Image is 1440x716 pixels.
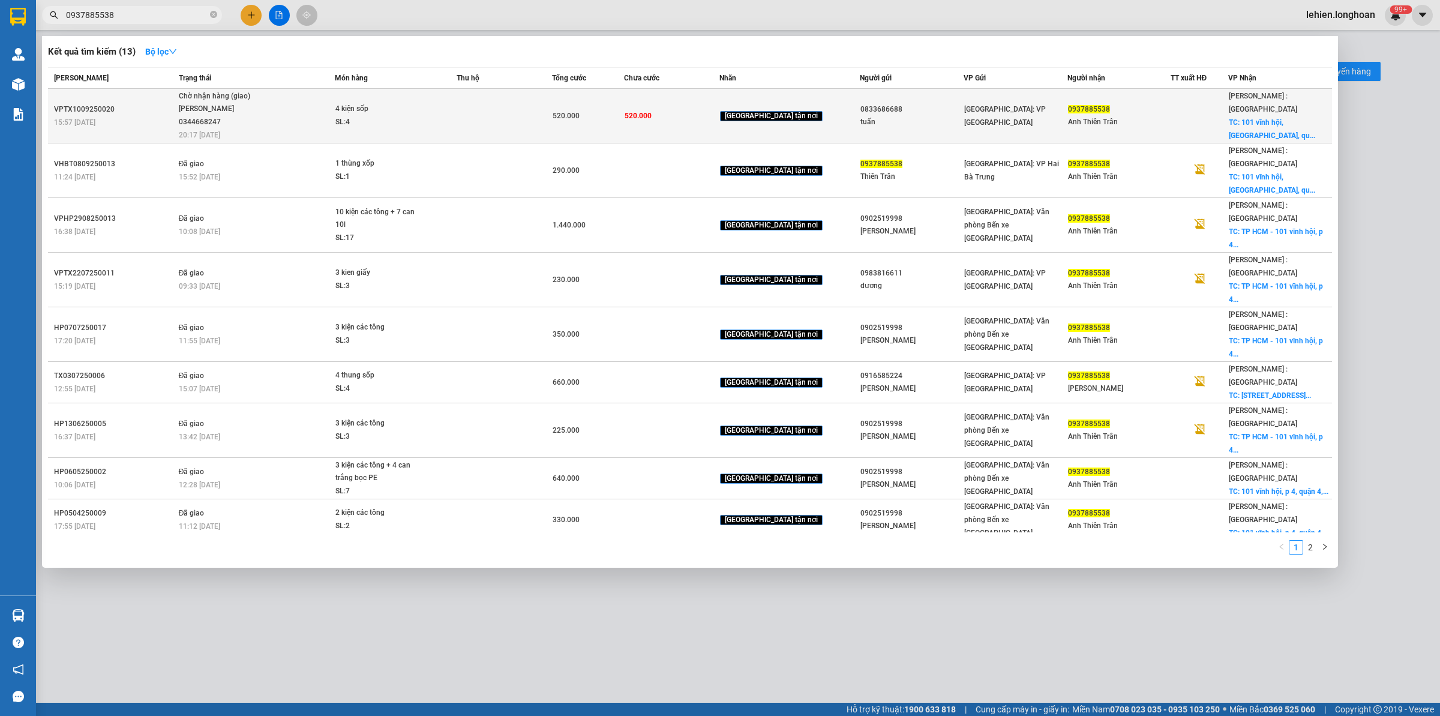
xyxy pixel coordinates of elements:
span: Người nhận [1067,74,1105,82]
span: 10:06 [DATE] [54,481,95,489]
span: [GEOGRAPHIC_DATA] tận nơi [720,515,823,526]
span: 290.000 [553,166,580,175]
span: [PERSON_NAME] : [GEOGRAPHIC_DATA] [1229,256,1297,277]
span: [GEOGRAPHIC_DATA] tận nơi [720,111,823,122]
span: 15:07 [DATE] [179,385,220,393]
span: Người gửi [860,74,892,82]
div: [PERSON_NAME] 0344668247 [179,103,269,128]
span: [GEOGRAPHIC_DATA]: VP [GEOGRAPHIC_DATA] [964,105,1046,127]
div: 4 thung sốp [335,369,425,382]
div: Thiên Trân [860,170,963,183]
div: HP0605250002 [54,466,175,478]
span: 17:20 [DATE] [54,337,95,345]
a: 2 [1304,541,1317,554]
div: 0902519998 [860,212,963,225]
button: right [1318,540,1332,555]
div: 0902519998 [860,466,963,478]
span: 15:52 [DATE] [179,173,220,181]
span: [GEOGRAPHIC_DATA] tận nơi [720,275,823,286]
span: 660.000 [553,378,580,387]
span: [GEOGRAPHIC_DATA] tận nơi [720,220,823,231]
span: [GEOGRAPHIC_DATA] tận nơi [720,378,823,388]
span: 225.000 [553,426,580,435]
a: 1 [1289,541,1303,554]
span: [GEOGRAPHIC_DATA] tận nơi [720,426,823,436]
div: Anh Thiên Trân [1068,225,1171,238]
span: TC: TP HCM - 101 vĩnh hội, p 4... [1229,433,1323,454]
span: Đã giao [179,214,205,223]
span: 0937885538 [1068,372,1110,380]
span: TC: [STREET_ADDRESS]... [1229,391,1311,400]
div: SL: 3 [335,280,425,293]
li: 1 [1289,540,1303,555]
li: Previous Page [1274,540,1289,555]
span: 10:08 [DATE] [179,227,220,236]
div: 3 kiện các tông [335,417,425,430]
span: [GEOGRAPHIC_DATA]: VP [GEOGRAPHIC_DATA] [964,269,1046,290]
span: 230.000 [553,275,580,284]
span: TT xuất HĐ [1171,74,1207,82]
div: Anh Thiên Trân [1068,430,1171,443]
span: 520.000 [553,112,580,120]
div: [PERSON_NAME] [1068,382,1171,395]
div: 3 kiện các tông + 4 can trắng bọc PE [335,459,425,485]
span: TC: 101 vĩnh hội, [GEOGRAPHIC_DATA], qu... [1229,173,1315,194]
div: Anh Thiên Trân [1068,334,1171,347]
span: Đã giao [179,160,205,168]
span: 0937885538 [1068,420,1110,428]
input: Tìm tên, số ĐT hoặc mã đơn [66,8,208,22]
span: close-circle [210,11,217,18]
span: notification [13,664,24,675]
span: [GEOGRAPHIC_DATA]: Văn phòng Bến xe [GEOGRAPHIC_DATA] [964,461,1049,496]
div: SL: 7 [335,485,425,498]
span: 11:24 [DATE] [54,173,95,181]
span: [GEOGRAPHIC_DATA] tận nơi [720,166,823,176]
span: 350.000 [553,330,580,338]
span: TC: 101 vĩnh hội, p 4, quận 4,... [1229,529,1328,537]
div: SL: 3 [335,430,425,444]
div: HP0504250009 [54,507,175,520]
div: VHBT0809250013 [54,158,175,170]
span: Món hàng [335,74,368,82]
div: SL: 2 [335,520,425,533]
div: Anh Thiên Trân [1068,170,1171,183]
span: [GEOGRAPHIC_DATA]: Văn phòng Bến xe [GEOGRAPHIC_DATA] [964,413,1049,448]
span: [GEOGRAPHIC_DATA] tận nơi [720,329,823,340]
div: 0983816611 [860,267,963,280]
span: TC: TP HCM - 101 vĩnh hội, p 4... [1229,282,1323,304]
div: VPTX2207250011 [54,267,175,280]
span: Đã giao [179,323,205,332]
div: Anh Thiên Trân [1068,280,1171,292]
span: [PERSON_NAME] : [GEOGRAPHIC_DATA] [1229,502,1297,524]
div: 0902519998 [860,507,963,520]
div: TX0307250006 [54,370,175,382]
span: left [1278,543,1285,550]
div: Anh Thiên Trân [1068,520,1171,532]
span: 15:57 [DATE] [54,118,95,127]
span: 12:28 [DATE] [179,481,220,489]
span: 640.000 [553,474,580,483]
span: VP Nhận [1228,74,1256,82]
div: tuấn [860,116,963,128]
span: Thu hộ [457,74,479,82]
span: Đã giao [179,372,205,380]
span: 15:19 [DATE] [54,282,95,290]
span: 1.440.000 [553,221,586,229]
button: left [1274,540,1289,555]
img: warehouse-icon [12,78,25,91]
span: [PERSON_NAME] : [GEOGRAPHIC_DATA] [1229,406,1297,428]
div: dương [860,280,963,292]
div: [PERSON_NAME] [860,478,963,491]
span: 11:12 [DATE] [179,522,220,531]
span: TC: 101 vĩnh hội, p 4, quận 4,... [1229,487,1328,496]
span: close-circle [210,10,217,21]
div: VPHP2908250013 [54,212,175,225]
span: Đã giao [179,269,205,277]
span: search [50,11,58,19]
span: TC: 101 vĩnh hội, [GEOGRAPHIC_DATA], qu... [1229,118,1315,140]
div: 0902519998 [860,322,963,334]
div: [PERSON_NAME] [860,334,963,347]
span: 0937885538 [860,160,902,168]
span: 20:17 [DATE] [179,131,220,139]
span: [PERSON_NAME] : [GEOGRAPHIC_DATA] [1229,461,1297,483]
